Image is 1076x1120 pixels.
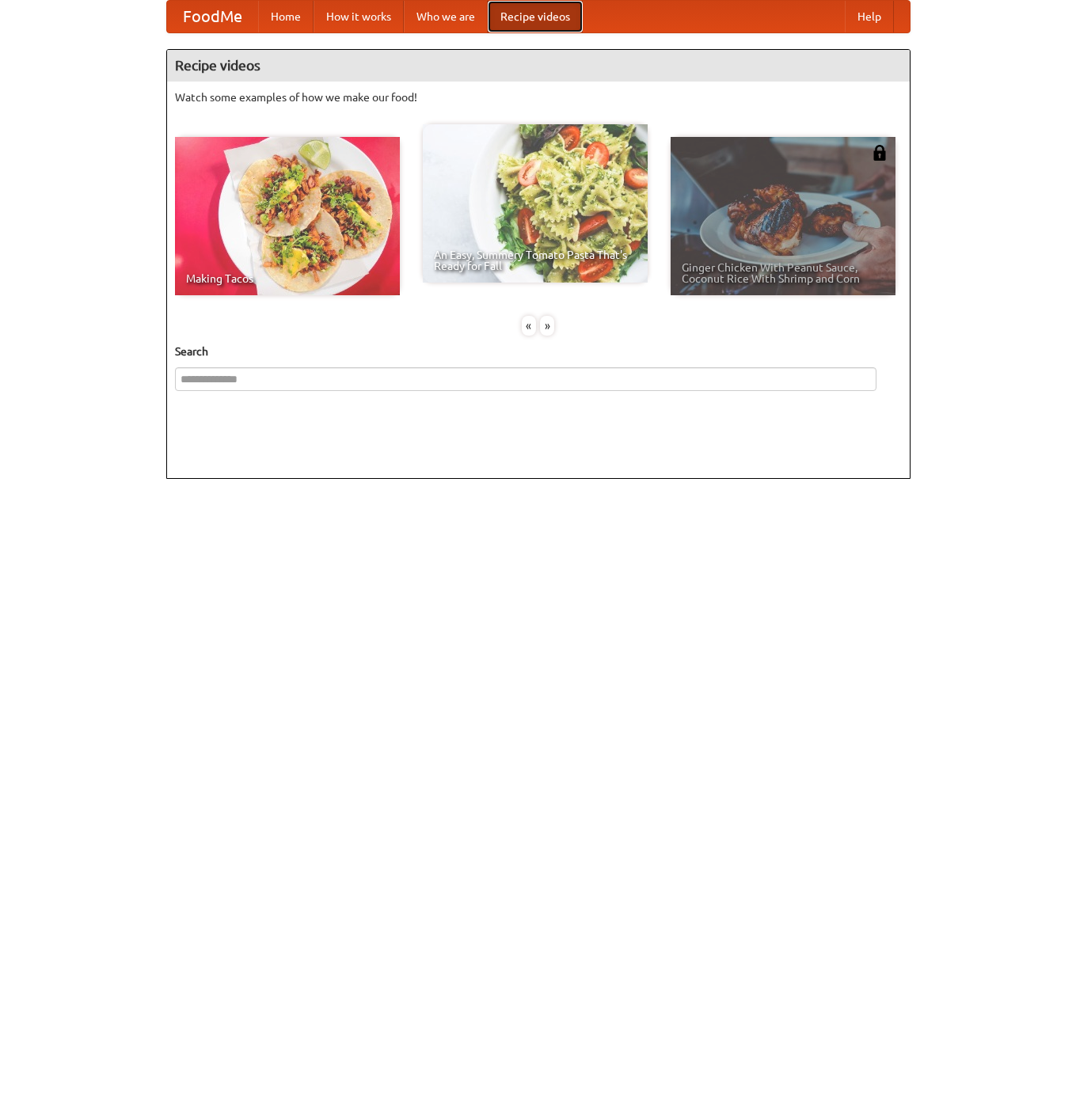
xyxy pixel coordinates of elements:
span: Making Tacos [186,273,389,284]
a: FoodMe [167,1,258,32]
a: An Easy, Summery Tomato Pasta That's Ready for Fall [423,124,648,283]
span: An Easy, Summery Tomato Pasta That's Ready for Fall [434,249,637,271]
a: Who we are [404,1,488,32]
a: Making Tacos [175,137,400,295]
h4: Recipe videos [167,50,910,82]
a: Home [258,1,314,32]
p: Watch some examples of how we make our food! [175,89,902,105]
a: Recipe videos [488,1,583,32]
a: Help [845,1,894,32]
a: How it works [314,1,404,32]
img: 483408.png [872,145,888,161]
div: « [522,316,536,336]
h5: Search [175,344,902,359]
div: » [540,316,554,336]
